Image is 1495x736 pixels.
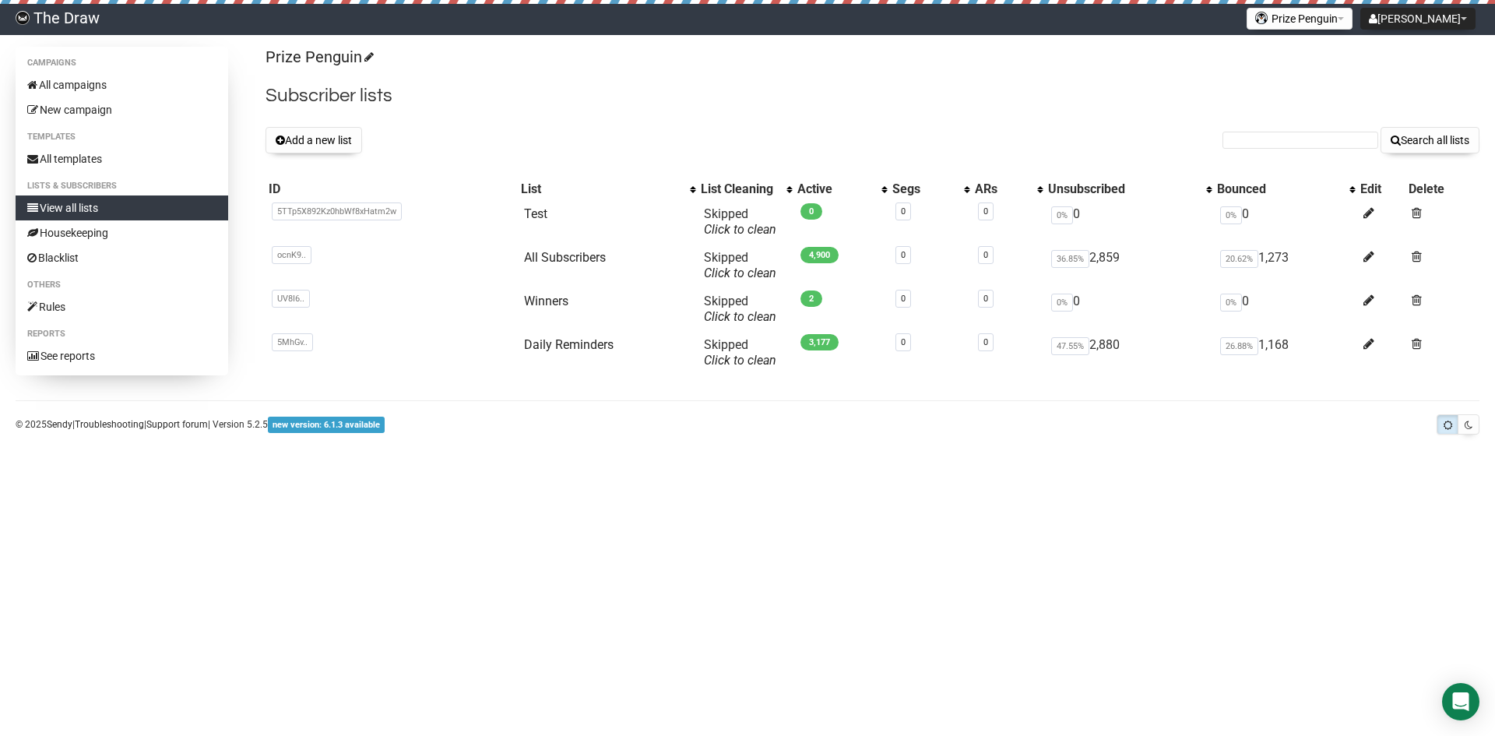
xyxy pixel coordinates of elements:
[704,309,776,324] a: Click to clean
[524,294,568,308] a: Winners
[889,178,972,200] th: Segs: No sort applied, activate to apply an ascending sort
[704,206,776,237] span: Skipped
[16,54,228,72] li: Campaigns
[16,146,228,171] a: All templates
[1214,244,1357,287] td: 1,273
[266,178,517,200] th: ID: No sort applied, sorting is disabled
[800,247,839,263] span: 4,900
[1051,250,1089,268] span: 36.85%
[1442,683,1479,720] div: Open Intercom Messenger
[1381,127,1479,153] button: Search all lists
[698,178,794,200] th: List Cleaning: No sort applied, activate to apply an ascending sort
[266,48,371,66] a: Prize Penguin
[704,222,776,237] a: Click to clean
[1247,8,1353,30] button: Prize Penguin
[1051,294,1073,312] span: 0%
[704,250,776,280] span: Skipped
[800,203,822,220] span: 0
[1214,178,1357,200] th: Bounced: No sort applied, activate to apply an ascending sort
[704,337,776,368] span: Skipped
[704,294,776,324] span: Skipped
[268,419,385,430] a: new version: 6.1.3 available
[901,337,906,347] a: 0
[1220,206,1242,224] span: 0%
[16,294,228,319] a: Rules
[1051,337,1089,355] span: 47.55%
[972,178,1045,200] th: ARs: No sort applied, activate to apply an ascending sort
[272,290,310,308] span: UV8I6..
[1405,178,1479,200] th: Delete: No sort applied, sorting is disabled
[272,246,311,264] span: ocnK9..
[16,220,228,245] a: Housekeeping
[521,181,682,197] div: List
[1045,244,1214,287] td: 2,859
[704,353,776,368] a: Click to clean
[983,206,988,217] a: 0
[901,294,906,304] a: 0
[1220,250,1258,268] span: 20.62%
[16,416,385,433] p: © 2025 | | | Version 5.2.5
[16,245,228,270] a: Blacklist
[16,11,30,25] img: 8741706495bd7f5de7187490d1791609
[266,127,362,153] button: Add a new list
[704,266,776,280] a: Click to clean
[1214,200,1357,244] td: 0
[47,419,72,430] a: Sendy
[16,97,228,122] a: New campaign
[16,325,228,343] li: Reports
[16,276,228,294] li: Others
[268,417,385,433] span: new version: 6.1.3 available
[269,181,514,197] div: ID
[272,333,313,351] span: 5MhGv..
[1220,294,1242,312] span: 0%
[518,178,698,200] th: List: No sort applied, activate to apply an ascending sort
[1357,178,1405,200] th: Edit: No sort applied, sorting is disabled
[16,343,228,368] a: See reports
[1220,337,1258,355] span: 26.88%
[1214,287,1357,331] td: 0
[16,177,228,195] li: Lists & subscribers
[800,334,839,350] span: 3,177
[524,250,606,265] a: All Subscribers
[1051,206,1073,224] span: 0%
[1045,200,1214,244] td: 0
[1214,331,1357,375] td: 1,168
[983,250,988,260] a: 0
[146,419,208,430] a: Support forum
[16,128,228,146] li: Templates
[701,181,779,197] div: List Cleaning
[1255,12,1268,24] img: 2.png
[16,195,228,220] a: View all lists
[901,250,906,260] a: 0
[901,206,906,217] a: 0
[16,72,228,97] a: All campaigns
[975,181,1029,197] div: ARs
[1045,331,1214,375] td: 2,880
[983,294,988,304] a: 0
[794,178,889,200] th: Active: No sort applied, activate to apply an ascending sort
[524,206,547,221] a: Test
[1360,181,1402,197] div: Edit
[1409,181,1476,197] div: Delete
[983,337,988,347] a: 0
[800,291,822,307] span: 2
[892,181,956,197] div: Segs
[1045,178,1214,200] th: Unsubscribed: No sort applied, activate to apply an ascending sort
[1045,287,1214,331] td: 0
[266,82,1479,110] h2: Subscriber lists
[75,419,144,430] a: Troubleshooting
[1217,181,1342,197] div: Bounced
[524,337,614,352] a: Daily Reminders
[797,181,874,197] div: Active
[1048,181,1198,197] div: Unsubscribed
[272,202,402,220] span: 5TTp5X892Kz0hbWf8xHatm2w
[1360,8,1476,30] button: [PERSON_NAME]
